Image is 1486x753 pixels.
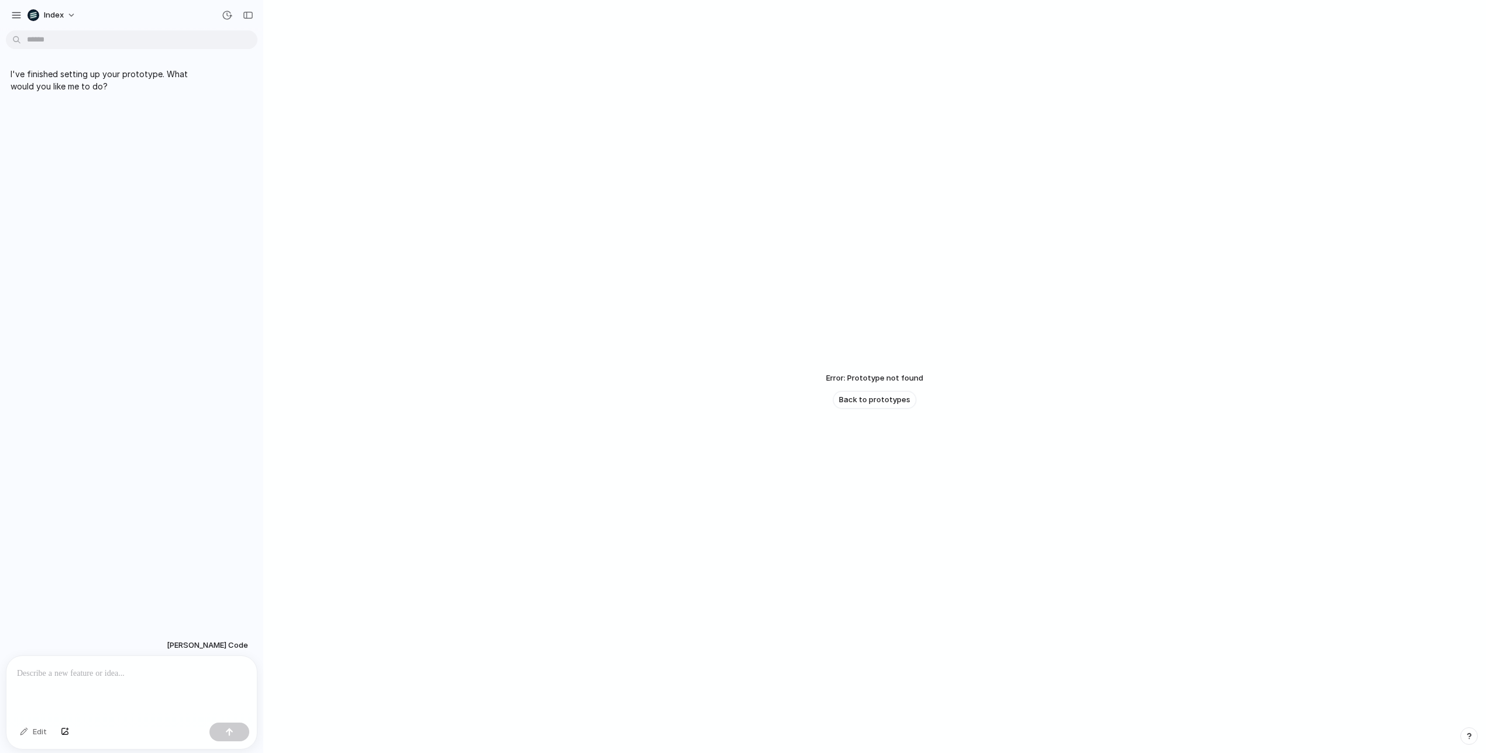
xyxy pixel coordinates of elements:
[11,68,206,92] p: I've finished setting up your prototype. What would you like me to do?
[839,394,910,406] span: Back to prototypes
[833,391,916,409] a: Back to prototypes
[167,640,248,651] span: [PERSON_NAME] Code
[163,635,252,656] button: [PERSON_NAME] Code
[23,6,82,25] button: Index
[44,9,64,21] span: Index
[826,372,923,384] span: Error: Prototype not found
